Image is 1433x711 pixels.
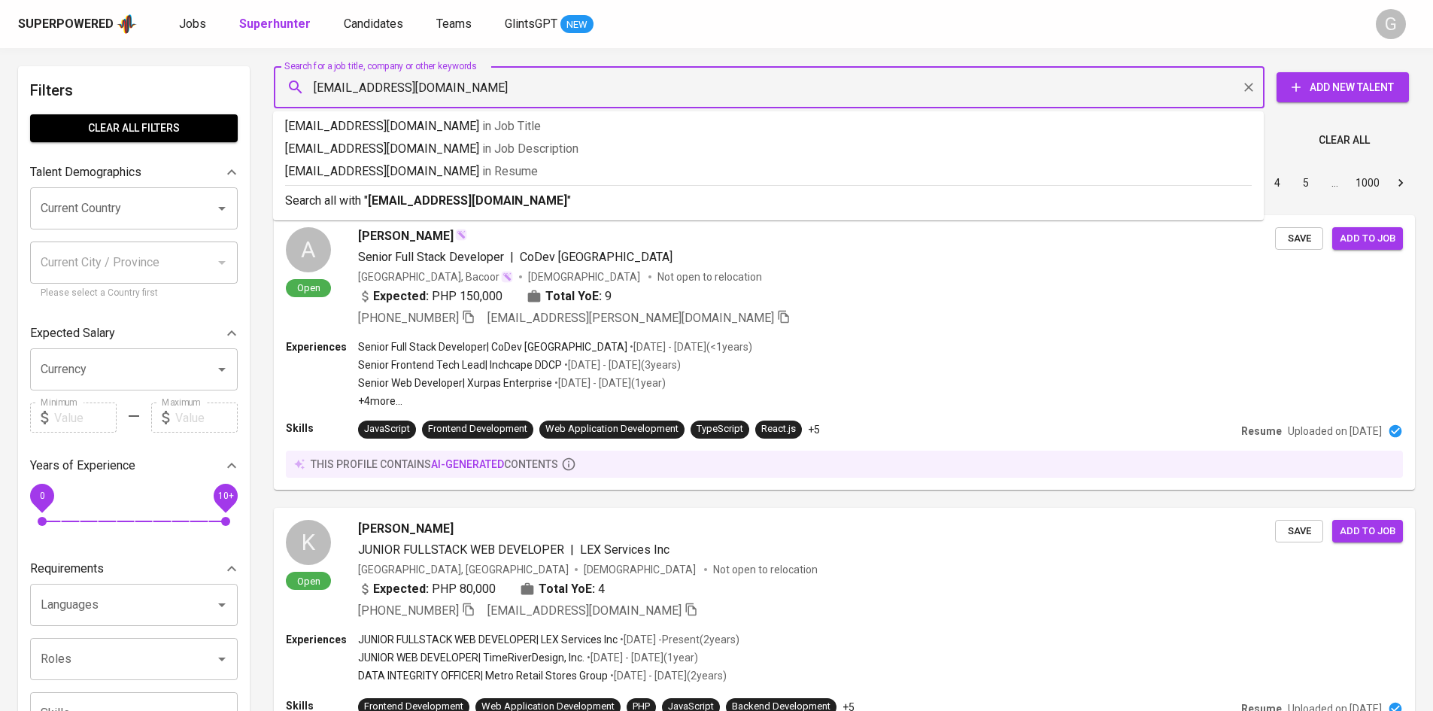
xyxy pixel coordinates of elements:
span: [PHONE_NUMBER] [358,603,459,618]
button: Open [211,594,232,615]
span: in Job Title [482,119,541,133]
span: in Resume [482,164,538,178]
a: AOpen[PERSON_NAME]Senior Full Stack Developer|CoDev [GEOGRAPHIC_DATA][GEOGRAPHIC_DATA], Bacoor[DE... [274,215,1415,490]
span: Add to job [1340,523,1395,540]
div: G [1376,9,1406,39]
button: Save [1275,227,1323,251]
nav: pagination navigation [1149,171,1415,195]
span: Save [1283,523,1316,540]
span: Candidates [344,17,403,31]
div: … [1322,175,1346,190]
span: Jobs [179,17,206,31]
span: in Job Description [482,141,578,156]
span: | [570,541,574,559]
p: Search all with " " [285,192,1252,210]
span: Clear All filters [42,119,226,138]
button: Add to job [1332,520,1403,543]
span: LEX Services Inc [580,542,669,557]
p: JUNIOR WEB DEVELOPER | TimeRiverDesign, Inc. [358,650,584,665]
button: Clear All filters [30,114,238,142]
div: PHP 80,000 [358,580,496,598]
span: CoDev [GEOGRAPHIC_DATA] [520,250,672,264]
p: • [DATE] - [DATE] ( <1 years ) [627,339,752,354]
span: GlintsGPT [505,17,557,31]
div: Superpowered [18,16,114,33]
a: GlintsGPT NEW [505,15,594,34]
span: Open [291,575,326,588]
p: • [DATE] - [DATE] ( 3 years ) [562,357,681,372]
b: [EMAIL_ADDRESS][DOMAIN_NAME] [368,193,567,208]
p: [EMAIL_ADDRESS][DOMAIN_NAME] [285,117,1252,135]
button: Open [211,649,232,670]
div: React.js [761,422,796,436]
span: [DEMOGRAPHIC_DATA] [528,269,642,284]
p: Years of Experience [30,457,135,475]
div: TypeScript [697,422,743,436]
span: Add to job [1340,230,1395,248]
button: Go to page 4 [1265,171,1289,195]
div: PHP 150,000 [358,287,502,305]
p: Please select a Country first [41,286,227,301]
p: Senior Web Developer | Xurpas Enterprise [358,375,552,390]
b: Superhunter [239,17,311,31]
p: Uploaded on [DATE] [1288,424,1382,439]
p: • [DATE] - [DATE] ( 2 years ) [608,668,727,683]
span: [PERSON_NAME] [358,227,454,245]
p: • [DATE] - [DATE] ( 1 year ) [584,650,698,665]
b: Total YoE: [539,580,595,598]
span: 0 [39,491,44,501]
span: Clear All [1319,131,1370,150]
p: Not open to relocation [713,562,818,577]
div: Years of Experience [30,451,238,481]
span: Add New Talent [1289,78,1397,97]
span: AI-generated [431,458,504,470]
p: Not open to relocation [657,269,762,284]
button: Go to page 5 [1294,171,1318,195]
b: Expected: [373,580,429,598]
button: Add to job [1332,227,1403,251]
a: Teams [436,15,475,34]
span: Open [291,281,326,294]
b: Total YoE: [545,287,602,305]
span: [EMAIL_ADDRESS][PERSON_NAME][DOMAIN_NAME] [487,311,774,325]
p: Skills [286,421,358,436]
span: [PHONE_NUMBER] [358,311,459,325]
p: [EMAIL_ADDRESS][DOMAIN_NAME] [285,140,1252,158]
p: [EMAIL_ADDRESS][DOMAIN_NAME] [285,163,1252,181]
button: Open [211,198,232,219]
button: Clear All [1313,126,1376,154]
p: Experiences [286,632,358,647]
p: Expected Salary [30,324,115,342]
span: NEW [560,17,594,32]
span: Senior Full Stack Developer [358,250,504,264]
span: Teams [436,17,472,31]
div: K [286,520,331,565]
div: [GEOGRAPHIC_DATA], [GEOGRAPHIC_DATA] [358,562,569,577]
span: [DEMOGRAPHIC_DATA] [584,562,698,577]
p: JUNIOR FULLSTACK WEB DEVELOPER | LEX Services Inc [358,632,618,647]
input: Value [54,403,117,433]
span: 9 [605,287,612,305]
p: Resume [1241,424,1282,439]
div: JavaScript [364,422,410,436]
span: | [510,248,514,266]
p: DATA INTEGRITY OFFICER | Metro Retail Stores Group [358,668,608,683]
button: Go to page 1000 [1351,171,1384,195]
img: magic_wand.svg [455,229,467,241]
p: Requirements [30,560,104,578]
p: +5 [808,422,820,437]
span: [EMAIL_ADDRESS][DOMAIN_NAME] [487,603,682,618]
input: Value [175,403,238,433]
p: +4 more ... [358,393,752,409]
span: 4 [598,580,605,598]
p: Experiences [286,339,358,354]
div: [GEOGRAPHIC_DATA], Bacoor [358,269,513,284]
p: Senior Full Stack Developer | CoDev [GEOGRAPHIC_DATA] [358,339,627,354]
p: • [DATE] - Present ( 2 years ) [618,632,739,647]
b: Expected: [373,287,429,305]
h6: Filters [30,78,238,102]
a: Superpoweredapp logo [18,13,137,35]
img: magic_wand.svg [501,271,513,283]
p: Talent Demographics [30,163,141,181]
span: [PERSON_NAME] [358,520,454,538]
